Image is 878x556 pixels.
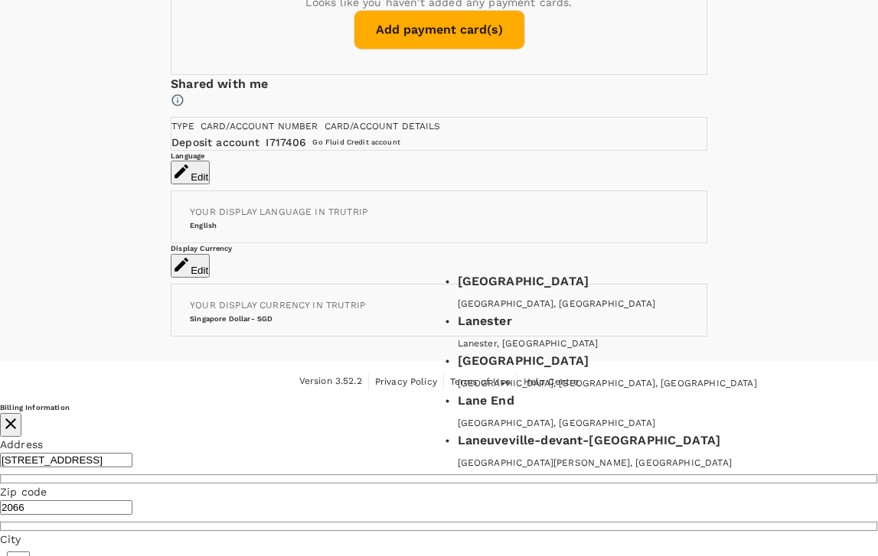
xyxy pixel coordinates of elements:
div: [GEOGRAPHIC_DATA] [458,351,860,369]
div: Lane End [458,391,860,409]
span: Version 3.52.2 [299,374,362,389]
div: Display Currency [171,243,707,253]
div: [GEOGRAPHIC_DATA], [GEOGRAPHIC_DATA] [458,297,860,312]
h6: Singapore Dollar - SGD [190,314,688,324]
div: Language [171,151,707,161]
div: [GEOGRAPHIC_DATA] [458,272,860,291]
button: Edit [171,161,210,184]
span: Type [171,121,194,132]
div: [GEOGRAPHIC_DATA], [GEOGRAPHIC_DATA], [GEOGRAPHIC_DATA] [458,376,860,391]
span: Your display currency in TruTrip [190,300,365,311]
button: Add payment card(s) [354,10,525,50]
span: Card/Account number [201,121,318,132]
h6: Go Fluid Credit account [312,137,400,147]
h6: English [190,220,688,230]
div: [GEOGRAPHIC_DATA][PERSON_NAME], [GEOGRAPHIC_DATA] [458,455,860,470]
p: I717406 [266,135,306,150]
span: Card/Account details [325,121,441,132]
button: Edit [171,254,210,278]
p: Shared with me [171,75,707,93]
span: Terms of Use [450,376,511,387]
div: [GEOGRAPHIC_DATA], [GEOGRAPHIC_DATA] [458,415,860,431]
span: Your display language in TruTrip [190,206,367,217]
div: Lanester, [GEOGRAPHIC_DATA] [458,336,860,351]
p: Deposit account [171,135,259,150]
div: Lanester [458,311,860,330]
div: Laneuveville-devant-[GEOGRAPHIC_DATA] [458,431,860,449]
span: Privacy Policy [375,376,437,387]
